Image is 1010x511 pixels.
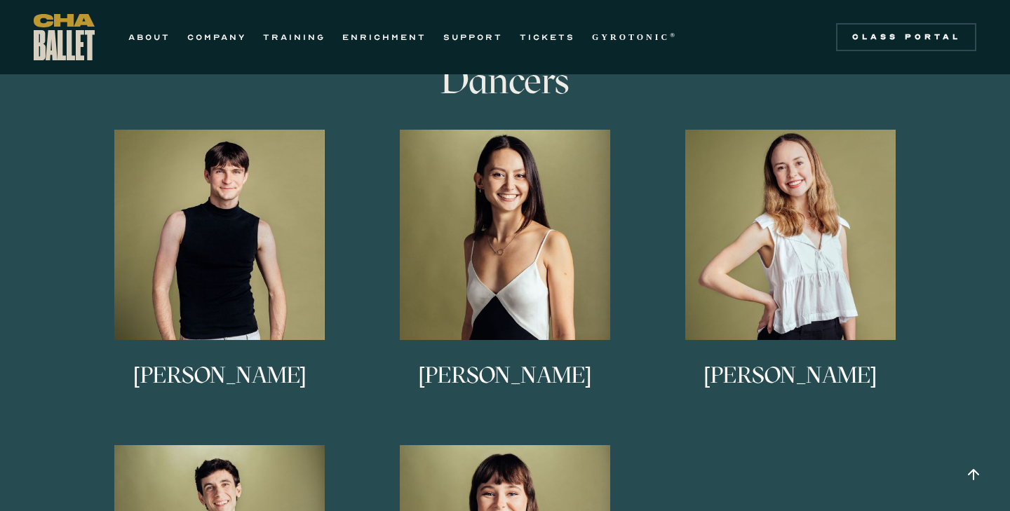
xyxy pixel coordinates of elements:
h3: [PERSON_NAME] [703,364,877,410]
h3: Dancers [277,60,733,102]
a: home [34,14,95,60]
a: GYROTONIC® [592,29,678,46]
a: Class Portal [836,23,976,51]
a: [PERSON_NAME] [84,130,356,424]
strong: GYROTONIC [592,32,670,42]
a: ENRICHMENT [342,29,426,46]
h3: [PERSON_NAME] [419,364,592,410]
div: Class Portal [844,32,968,43]
a: [PERSON_NAME] [370,130,641,424]
a: COMPANY [187,29,246,46]
a: ABOUT [128,29,170,46]
h3: [PERSON_NAME] [133,364,307,410]
a: [PERSON_NAME] [654,130,926,424]
sup: ® [670,32,678,39]
a: TRAINING [263,29,325,46]
a: TICKETS [520,29,575,46]
a: SUPPORT [443,29,503,46]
